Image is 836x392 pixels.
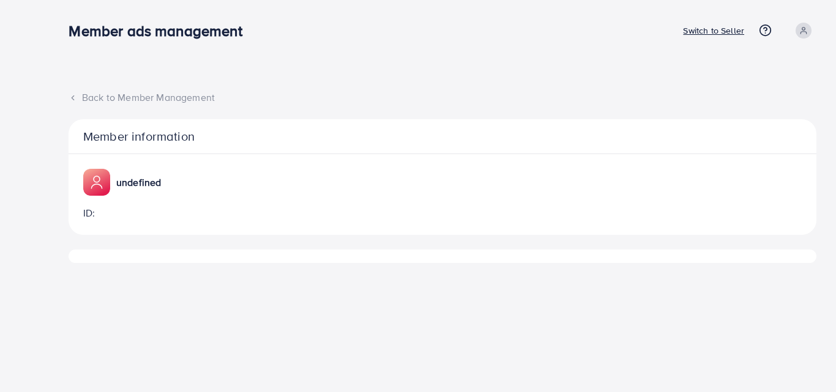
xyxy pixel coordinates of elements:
h3: Member ads management [69,22,252,40]
p: Member information [83,129,802,144]
img: ic-member-manager.00abd3e0.svg [83,169,110,196]
p: undefined [116,175,161,190]
div: Back to Member Management [69,91,816,105]
p: ID: [83,205,95,220]
p: Switch to Seller [683,23,744,38]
